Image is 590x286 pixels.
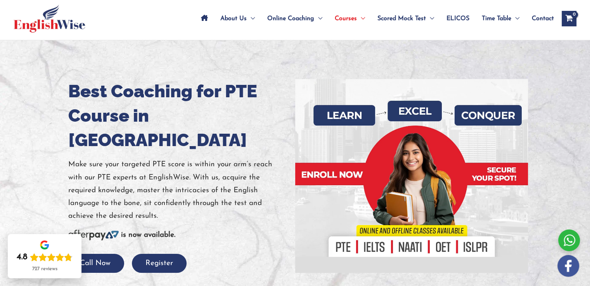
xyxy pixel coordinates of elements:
img: white-facebook.png [557,255,579,277]
span: Menu Toggle [357,5,365,32]
p: Make sure your targeted PTE score is within your arm’s reach with our PTE experts at EnglishWise.... [68,158,289,222]
a: CoursesMenu Toggle [329,5,371,32]
span: About Us [220,5,247,32]
span: Time Table [482,5,511,32]
a: Register [132,260,187,267]
span: Contact [532,5,554,32]
h1: Best Coaching for PTE Course in [GEOGRAPHIC_DATA] [68,79,289,152]
span: Scored Mock Test [377,5,426,32]
img: cropped-ew-logo [14,5,85,33]
a: View Shopping Cart, empty [562,11,576,26]
a: Call Now [66,260,124,267]
b: is now available. [121,231,175,239]
a: ELICOS [440,5,476,32]
span: Courses [335,5,357,32]
span: ELICOS [446,5,469,32]
span: Menu Toggle [314,5,322,32]
a: Scored Mock TestMenu Toggle [371,5,440,32]
span: Online Coaching [267,5,314,32]
button: Register [132,254,187,273]
a: Contact [526,5,554,32]
span: Menu Toggle [511,5,519,32]
a: About UsMenu Toggle [214,5,261,32]
span: Menu Toggle [426,5,434,32]
nav: Site Navigation: Main Menu [195,5,554,32]
img: Afterpay-Logo [68,230,119,240]
span: Menu Toggle [247,5,255,32]
div: 4.8 [17,252,28,263]
div: 727 reviews [32,266,57,272]
a: Online CoachingMenu Toggle [261,5,329,32]
button: Call Now [66,254,124,273]
div: Rating: 4.8 out of 5 [17,252,73,263]
a: Time TableMenu Toggle [476,5,526,32]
